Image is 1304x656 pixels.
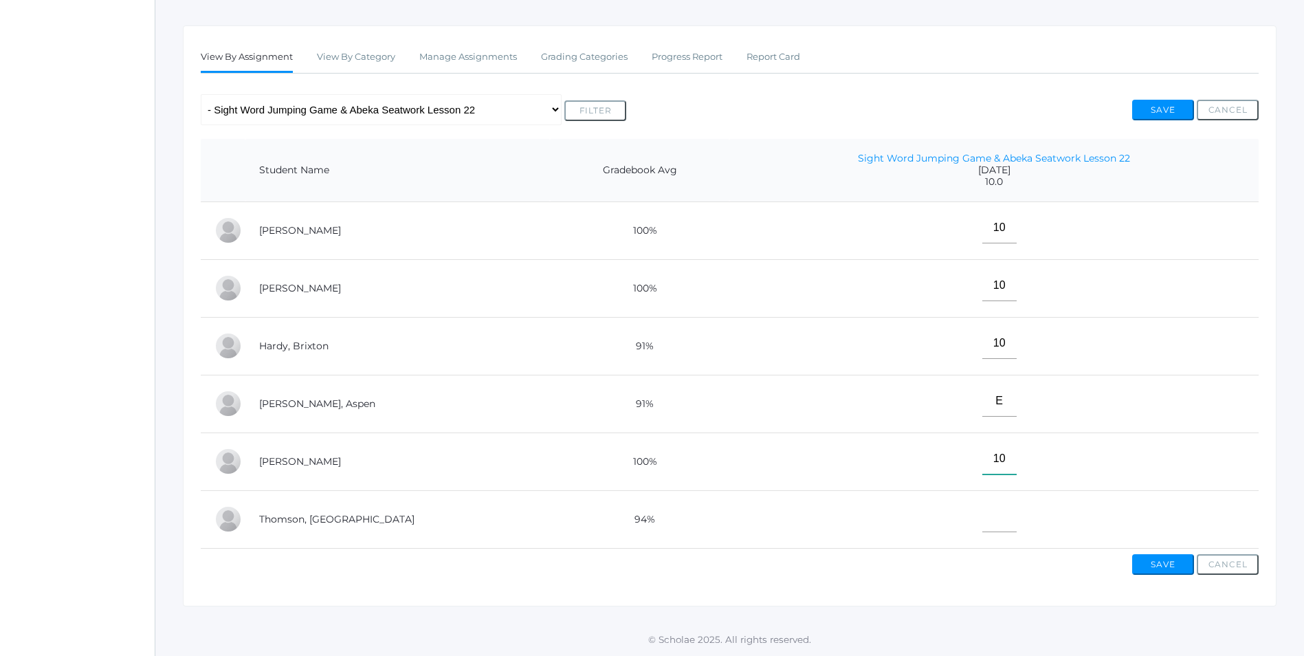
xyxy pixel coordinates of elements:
[259,282,341,294] a: [PERSON_NAME]
[214,217,242,244] div: Abby Backstrom
[743,176,1245,188] span: 10.0
[259,224,341,237] a: [PERSON_NAME]
[747,43,800,71] a: Report Card
[1197,100,1259,120] button: Cancel
[550,317,729,375] td: 91%
[743,164,1245,176] span: [DATE]
[259,455,341,468] a: [PERSON_NAME]
[317,43,395,71] a: View By Category
[1197,554,1259,575] button: Cancel
[550,201,729,259] td: 100%
[652,43,722,71] a: Progress Report
[564,100,626,121] button: Filter
[550,490,729,548] td: 94%
[550,375,729,433] td: 91%
[1132,554,1194,575] button: Save
[550,139,729,202] th: Gradebook Avg
[259,340,329,352] a: Hardy, Brixton
[214,274,242,302] div: Nolan Gagen
[214,332,242,360] div: Brixton Hardy
[214,448,242,475] div: Elias Lehman
[550,259,729,317] td: 100%
[259,513,415,525] a: Thomson, [GEOGRAPHIC_DATA]
[858,152,1130,164] a: Sight Word Jumping Game & Abeka Seatwork Lesson 22
[419,43,517,71] a: Manage Assignments
[245,139,550,202] th: Student Name
[1132,100,1194,120] button: Save
[214,390,242,417] div: Aspen Hemingway
[259,397,375,410] a: [PERSON_NAME], Aspen
[155,633,1304,646] p: © Scholae 2025. All rights reserved.
[201,43,293,73] a: View By Assignment
[541,43,628,71] a: Grading Categories
[214,505,242,533] div: Everest Thomson
[550,433,729,490] td: 100%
